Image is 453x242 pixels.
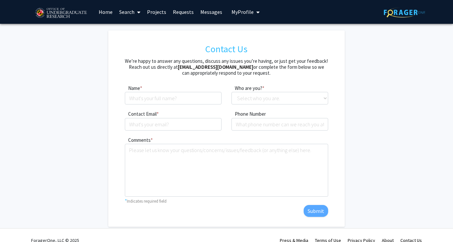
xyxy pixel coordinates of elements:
[125,58,328,76] h5: We’re happy to answer any questions, discuss any issues you’re having, or just get your feedback!...
[125,110,157,118] label: Contact Email
[116,0,144,23] a: Search
[170,0,197,23] a: Requests
[231,9,254,15] span: My Profile
[125,92,222,104] input: What's your full name?
[384,7,425,18] img: ForagerOne Logo
[125,118,222,131] input: What's your email?
[125,85,140,92] label: Name
[304,205,328,217] button: Submit
[144,0,170,23] a: Projects
[125,40,328,58] h1: Contact Us
[125,137,151,144] label: Comments
[127,198,167,204] small: Indicates required field
[197,0,226,23] a: Messages
[231,85,262,92] label: Who are you?
[231,110,266,118] label: Phone Number
[33,5,89,21] img: University of Maryland Logo
[231,118,328,131] input: What phone number can we reach you at?
[178,64,253,70] a: [EMAIL_ADDRESS][DOMAIN_NAME]
[5,212,28,237] iframe: Chat
[95,0,116,23] a: Home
